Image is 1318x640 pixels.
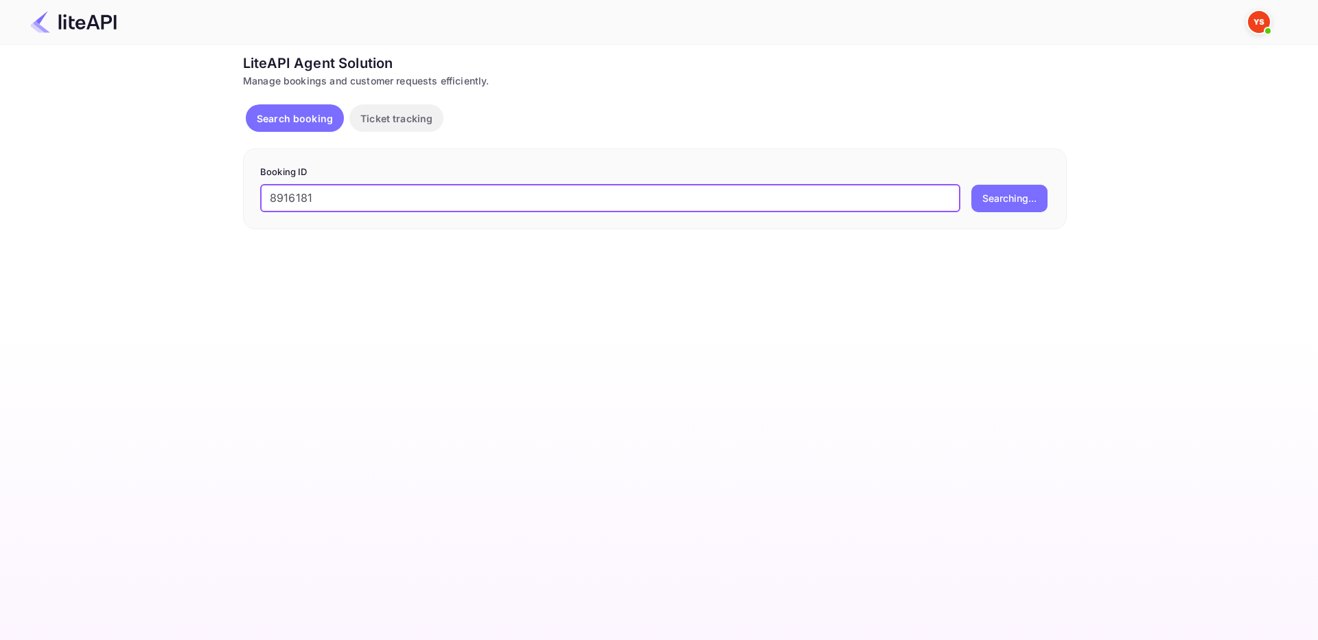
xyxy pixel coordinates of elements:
img: LiteAPI Logo [30,11,117,33]
p: Ticket tracking [360,111,432,126]
button: Searching... [971,185,1048,212]
div: Manage bookings and customer requests efficiently. [243,73,1067,88]
p: Booking ID [260,165,1050,179]
p: Search booking [257,111,333,126]
img: Yandex Support [1248,11,1270,33]
input: Enter Booking ID (e.g., 63782194) [260,185,960,212]
div: LiteAPI Agent Solution [243,53,1067,73]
